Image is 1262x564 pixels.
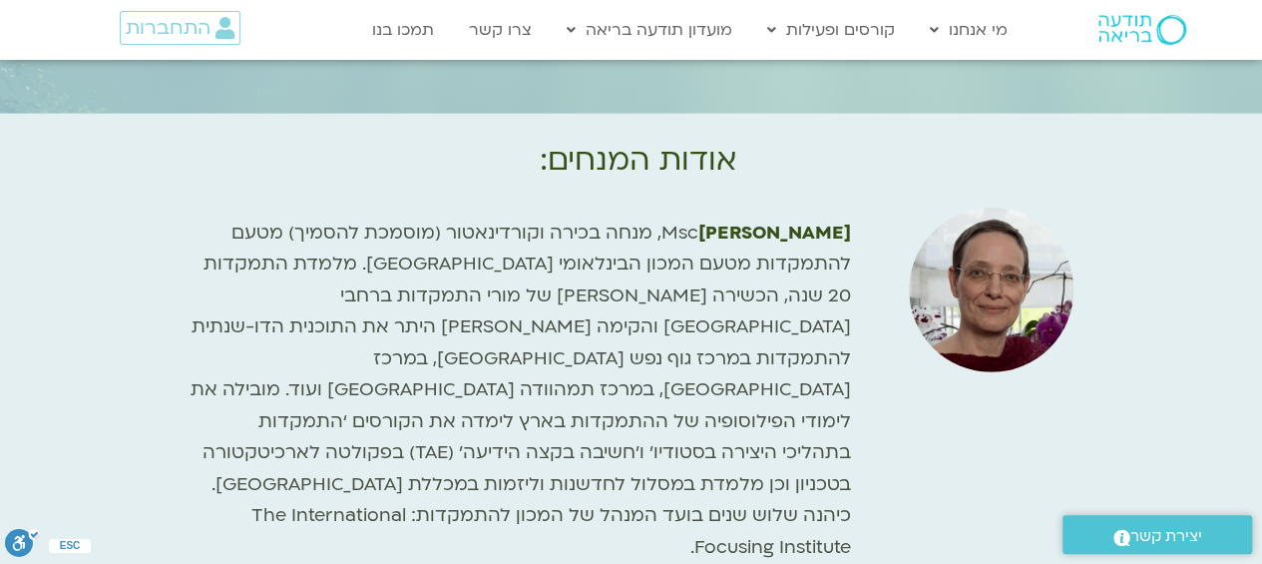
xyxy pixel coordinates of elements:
[557,11,742,49] a: מועדון תודעה בריאה
[698,221,851,246] b: [PERSON_NAME]
[120,11,240,45] a: התחברות
[1098,15,1186,45] img: תודעה בריאה
[459,11,542,49] a: צרו קשר
[920,11,1018,49] a: מי אנחנו
[1130,523,1202,550] span: יצירת קשר
[757,11,905,49] a: קורסים ופעילות
[191,221,851,560] span: Msc, מנחה בכירה וקורדינאטור (מוסמכת להסמיך) מטעם להתמקדות מטעם המכון הבינלאומי [GEOGRAPHIC_DATA]....
[126,17,210,39] span: התחברות
[1062,515,1252,554] a: יצירת קשר
[166,144,1111,178] h2: אודות המנחים:
[362,11,444,49] a: תמכו בנו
